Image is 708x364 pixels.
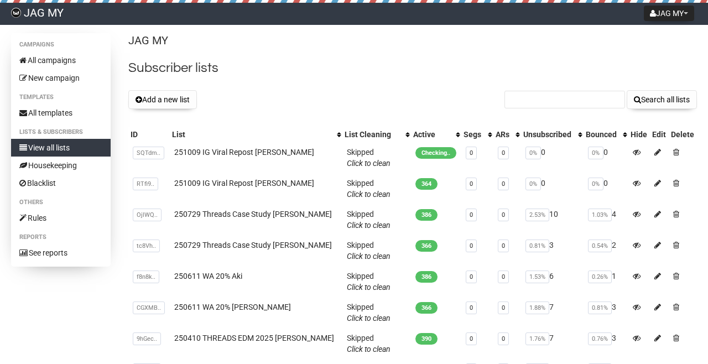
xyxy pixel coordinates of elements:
img: 4bed084ccc48ce818600cfcd88ae3e99 [11,8,21,18]
th: Hide: No sort applied, sorting is disabled [628,127,650,142]
th: ID: No sort applied, sorting is disabled [128,127,170,142]
a: Click to clean [347,159,391,168]
span: 0.76% [588,332,612,345]
span: 386 [415,209,438,221]
div: Segs [464,129,482,140]
a: 250410 THREADS EDM 2025 [PERSON_NAME] [174,334,334,342]
td: 0 [521,173,584,204]
a: Click to clean [347,314,391,323]
a: 0 [502,149,505,157]
a: 0 [502,242,505,249]
span: 386 [415,271,438,283]
td: 6 [521,266,584,297]
td: 4 [584,204,629,235]
a: 250729 Threads Case Study [PERSON_NAME] [174,210,332,219]
a: See reports [11,244,111,262]
span: SQTdm.. [133,147,164,159]
a: Click to clean [347,221,391,230]
div: Active [413,129,451,140]
a: 0 [470,304,473,311]
li: Others [11,196,111,209]
span: 366 [415,302,438,314]
a: Rules [11,209,111,227]
span: tc8Vh.. [133,240,160,252]
span: Skipped [347,241,391,261]
div: Edit [652,129,667,140]
th: List Cleaning: No sort applied, activate to apply an ascending sort [342,127,411,142]
th: ARs: No sort applied, activate to apply an ascending sort [493,127,521,142]
span: 364 [415,178,438,190]
td: 3 [521,235,584,266]
span: 0% [588,147,603,159]
td: 7 [521,297,584,328]
span: 0% [588,178,603,190]
a: 0 [470,149,473,157]
span: Checking.. [415,147,456,159]
th: Edit: No sort applied, sorting is disabled [650,127,669,142]
span: 1.53% [525,271,549,283]
td: 3 [584,297,629,328]
div: ARs [496,129,510,140]
span: 1.88% [525,301,549,314]
a: View all lists [11,139,111,157]
a: 251009 IG Viral Repost [PERSON_NAME] [174,148,314,157]
td: 0 [584,142,629,173]
li: Campaigns [11,38,111,51]
div: List [172,129,331,140]
span: 0% [525,147,541,159]
a: 0 [502,335,505,342]
span: 1.03% [588,209,612,221]
span: CGXMB.. [133,301,165,314]
button: Search all lists [627,90,697,109]
li: Reports [11,231,111,244]
button: Add a new list [128,90,197,109]
a: 250611 WA 20% [PERSON_NAME] [174,303,291,311]
a: All templates [11,104,111,122]
th: Bounced: No sort applied, activate to apply an ascending sort [584,127,629,142]
th: List: No sort applied, activate to apply an ascending sort [170,127,342,142]
span: 366 [415,240,438,252]
a: New campaign [11,69,111,87]
a: 0 [502,273,505,280]
a: All campaigns [11,51,111,69]
a: Click to clean [347,190,391,199]
span: Skipped [347,334,391,353]
button: JAG MY [644,6,694,21]
a: 0 [470,211,473,219]
a: 0 [502,304,505,311]
li: Lists & subscribers [11,126,111,139]
a: Blacklist [11,174,111,192]
td: 0 [521,142,584,173]
span: 390 [415,333,438,345]
td: 3 [584,328,629,359]
td: 0 [584,173,629,204]
span: 0.81% [525,240,549,252]
td: 7 [521,328,584,359]
span: 0.26% [588,271,612,283]
a: 0 [470,180,473,188]
a: 0 [502,211,505,219]
span: Skipped [347,210,391,230]
td: 1 [584,266,629,297]
a: 250611 WA 20% Aki [174,272,242,280]
span: Skipped [347,303,391,323]
div: Bounced [586,129,618,140]
span: 0.54% [588,240,612,252]
th: Active: No sort applied, activate to apply an ascending sort [411,127,462,142]
span: 2.53% [525,209,549,221]
th: Delete: No sort applied, sorting is disabled [669,127,697,142]
td: 2 [584,235,629,266]
a: 0 [470,273,473,280]
td: 10 [521,204,584,235]
a: 0 [470,335,473,342]
a: 251009 IG Viral Repost [PERSON_NAME] [174,179,314,188]
span: 0% [525,178,541,190]
span: 0.81% [588,301,612,314]
a: Click to clean [347,345,391,353]
span: Skipped [347,148,391,168]
span: 9hGec.. [133,332,161,345]
a: 250729 Threads Case Study [PERSON_NAME] [174,241,332,249]
span: OjlWQ.. [133,209,162,221]
span: f8n8k.. [133,271,159,283]
span: RTfi9.. [133,178,158,190]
